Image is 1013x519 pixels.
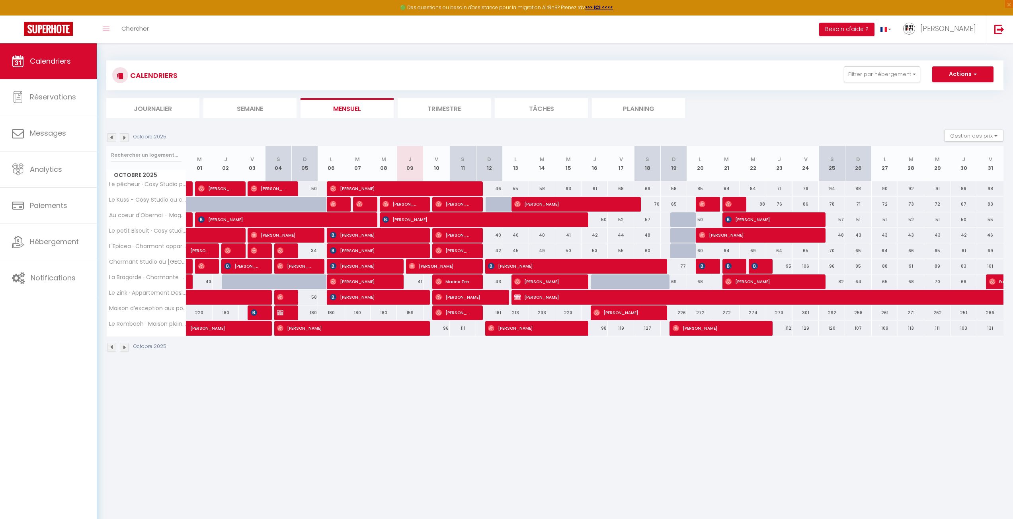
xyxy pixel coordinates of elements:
div: 64 [766,243,792,258]
span: [PERSON_NAME] [190,317,245,332]
div: 53 [582,243,608,258]
span: [PERSON_NAME] [920,23,976,33]
span: Hébergement [30,237,79,247]
div: 46 [476,181,502,196]
div: 45 [502,243,529,258]
div: 66 [951,274,977,289]
div: 180 [213,305,239,320]
img: Super Booking [24,22,73,36]
div: 65 [924,243,951,258]
abbr: L [514,156,517,163]
div: 95 [766,259,792,274]
span: Marine Zerr [435,274,470,289]
a: [PERSON_NAME] [186,181,190,196]
div: 60 [687,243,713,258]
th: 20 [687,146,713,181]
span: [PERSON_NAME] [435,305,470,320]
div: 111 [924,321,951,336]
div: 50 [555,243,582,258]
th: 09 [397,146,423,181]
abbr: J [408,156,412,163]
th: 08 [371,146,397,181]
div: 84 [713,181,740,196]
p: Octobre 2025 [133,133,166,141]
div: 180 [318,305,344,320]
div: 42 [951,228,977,243]
div: 233 [529,305,555,320]
div: 66 [898,243,924,258]
th: 28 [898,146,924,181]
abbr: V [619,156,623,163]
span: [PERSON_NAME] [725,212,813,227]
span: [PERSON_NAME] [699,227,813,243]
abbr: S [830,156,834,163]
div: 226 [661,305,687,320]
a: [PERSON_NAME] [186,321,213,336]
div: 96 [819,259,845,274]
div: 83 [977,197,1003,212]
div: 89 [924,259,951,274]
th: 25 [819,146,845,181]
div: 73 [898,197,924,212]
a: [PERSON_NAME] [186,243,213,259]
input: Rechercher un logement... [111,148,182,162]
span: [PERSON_NAME] [409,259,470,274]
div: 68 [608,181,634,196]
div: 86 [792,197,819,212]
div: 70 [924,274,951,289]
span: Le Kuss - Cosy Studio au cœur de [GEOGRAPHIC_DATA], [GEOGRAPHIC_DATA] [108,197,187,203]
div: 43 [476,274,502,289]
div: 76 [766,197,792,212]
p: Octobre 2025 [133,343,166,350]
span: [PERSON_NAME] [330,274,391,289]
th: 21 [713,146,740,181]
div: 127 [634,321,660,336]
div: 50 [582,212,608,227]
li: Mensuel [301,98,394,118]
div: 65 [661,197,687,212]
th: 31 [977,146,1003,181]
abbr: V [250,156,254,163]
th: 11 [450,146,476,181]
div: 52 [608,212,634,227]
div: 55 [608,243,634,258]
h3: CALENDRIERS [128,66,178,84]
span: [PERSON_NAME] [251,181,286,196]
div: 107 [845,321,871,336]
button: Gestion des prix [944,130,1003,142]
abbr: V [804,156,808,163]
div: 69 [661,274,687,289]
div: 55 [977,212,1003,227]
abbr: M [355,156,360,163]
div: 82 [819,274,845,289]
span: [PERSON_NAME] [198,181,233,196]
span: [PERSON_NAME] [198,259,207,274]
a: >>> ICI <<<< [585,4,613,11]
span: La Bragarde · Charmante maison de ville [108,274,187,280]
div: 77 [661,259,687,274]
span: [PERSON_NAME] [330,259,391,274]
th: 24 [792,146,819,181]
div: 72 [872,197,898,212]
span: [PERSON_NAME] [224,259,260,274]
div: 88 [872,259,898,274]
div: 64 [872,243,898,258]
span: [PERSON_NAME] [277,243,286,258]
div: 58 [291,290,318,305]
div: 88 [740,197,766,212]
div: 69 [634,181,660,196]
span: [PERSON_NAME] [277,259,312,274]
div: 286 [977,305,1003,320]
button: Besoin d'aide ? [819,23,874,36]
abbr: L [699,156,701,163]
div: 96 [424,321,450,336]
div: 65 [792,243,819,258]
th: 06 [318,146,344,181]
div: 70 [634,197,660,212]
span: [PERSON_NAME] [330,227,418,243]
div: 112 [766,321,792,336]
div: 180 [344,305,371,320]
abbr: M [751,156,755,163]
div: 50 [687,212,713,227]
div: 113 [898,321,924,336]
